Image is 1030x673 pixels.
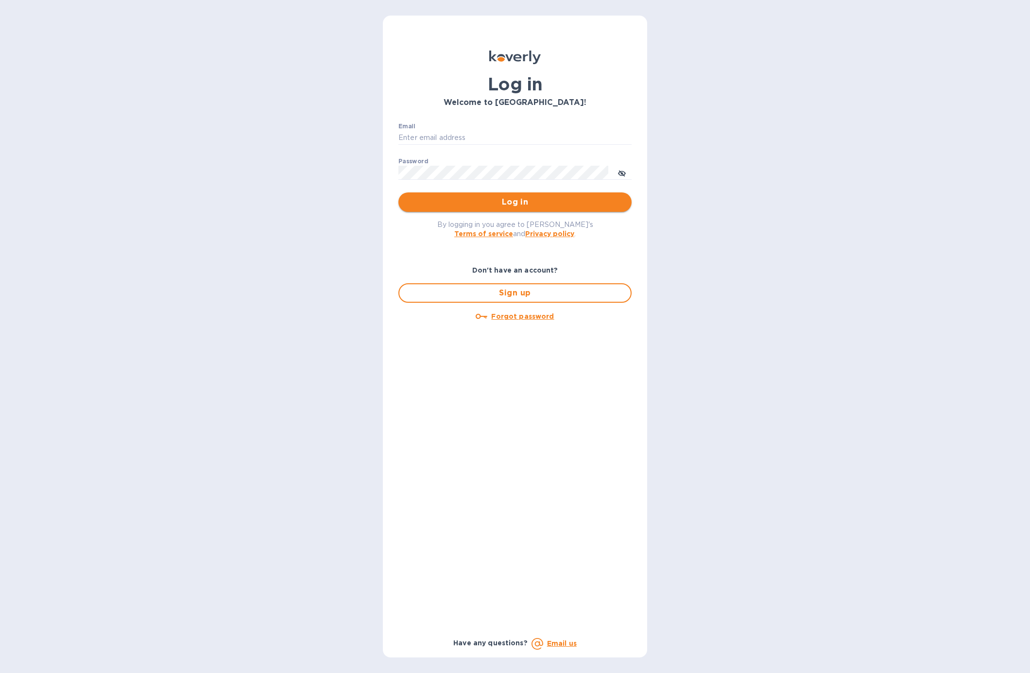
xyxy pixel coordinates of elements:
button: Sign up [398,283,632,303]
u: Forgot password [491,312,554,320]
input: Enter email address [398,131,632,145]
button: Log in [398,192,632,212]
a: Privacy policy [525,230,574,238]
h3: Welcome to [GEOGRAPHIC_DATA]! [398,98,632,107]
label: Password [398,158,428,164]
span: Sign up [407,287,623,299]
a: Email us [547,639,577,647]
h1: Log in [398,74,632,94]
span: Log in [406,196,624,208]
img: Koverly [489,51,541,64]
label: Email [398,123,415,129]
button: toggle password visibility [612,163,632,182]
b: Have any questions? [453,639,528,647]
b: Don't have an account? [472,266,558,274]
a: Terms of service [454,230,513,238]
span: By logging in you agree to [PERSON_NAME]'s and . [437,221,593,238]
